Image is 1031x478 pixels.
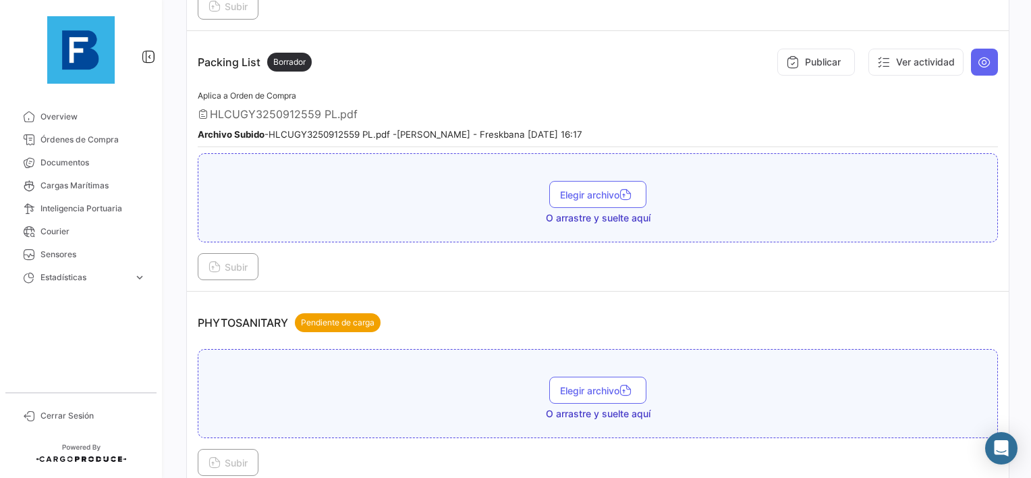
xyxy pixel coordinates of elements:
span: Courier [40,225,146,238]
p: Packing List [198,53,312,72]
span: Inteligencia Portuaria [40,203,146,215]
span: Subir [208,1,248,12]
span: Elegir archivo [560,189,636,201]
button: Elegir archivo [549,181,646,208]
button: Subir [198,253,258,280]
button: Elegir archivo [549,377,646,404]
a: Overview [11,105,151,128]
p: PHYTOSANITARY [198,313,381,332]
a: Sensores [11,243,151,266]
button: Ver actividad [868,49,964,76]
span: O arrastre y suelte aquí [546,407,650,421]
span: Subir [208,457,248,469]
span: expand_more [134,271,146,284]
span: Sensores [40,248,146,261]
span: Elegir archivo [560,385,636,396]
span: Órdenes de Compra [40,134,146,146]
span: HLCUGY3250912559 PL.pdf [210,107,358,121]
a: Cargas Marítimas [11,174,151,197]
small: - HLCUGY3250912559 PL.pdf - [PERSON_NAME] - Freskbana [DATE] 16:17 [198,129,582,140]
a: Documentos [11,151,151,174]
span: Documentos [40,157,146,169]
b: Archivo Subido [198,129,264,140]
a: Courier [11,220,151,243]
a: Inteligencia Portuaria [11,197,151,220]
span: Cargas Marítimas [40,180,146,192]
a: Órdenes de Compra [11,128,151,151]
span: Pendiente de carga [301,317,374,329]
span: Cerrar Sesión [40,410,146,422]
span: Subir [208,261,248,273]
span: Aplica a Orden de Compra [198,90,296,101]
span: O arrastre y suelte aquí [546,211,650,225]
button: Publicar [777,49,855,76]
button: Subir [198,449,258,476]
span: Borrador [273,56,306,68]
span: Overview [40,111,146,123]
span: Estadísticas [40,271,128,284]
img: 12429640-9da8-4fa2-92c4-ea5716e443d2.jpg [47,16,115,84]
div: Abrir Intercom Messenger [985,432,1018,464]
